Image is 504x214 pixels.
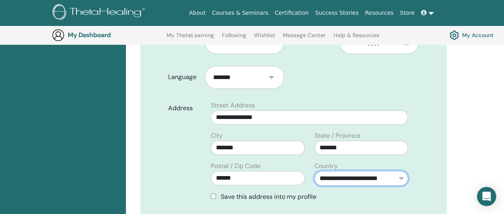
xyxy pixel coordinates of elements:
a: Resources [362,6,397,20]
div: Open Intercom Messenger [477,187,496,206]
a: Message Center [283,32,326,45]
a: Following [222,32,246,45]
label: Language [162,69,205,85]
a: About [186,6,208,20]
label: City [211,131,223,141]
a: Courses & Seminars [209,6,272,20]
label: State / Province [314,131,361,141]
label: Street Address [211,101,255,110]
h3: My Dashboard [68,31,147,39]
label: Country [314,161,338,171]
a: Success Stories [312,6,362,20]
a: My ThetaLearning [167,32,214,45]
a: Help & Resources [333,32,379,45]
a: Certification [271,6,312,20]
label: Postal / Zip Code [211,161,261,171]
a: Wishlist [254,32,275,45]
span: Save this address into my profile [221,192,316,201]
img: generic-user-icon.jpg [52,29,65,42]
img: cog.svg [449,28,459,42]
img: logo.png [53,4,148,22]
a: My Account [449,28,494,42]
a: Store [397,6,418,20]
label: Address [162,101,206,116]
